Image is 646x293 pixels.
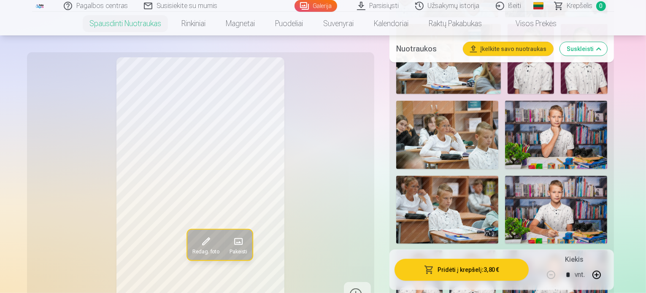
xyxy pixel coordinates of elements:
[224,230,252,260] button: Pakeisti
[192,248,219,255] span: Redag. foto
[364,12,419,35] a: Kalendoriai
[396,43,457,55] h5: Nuotraukos
[463,42,553,56] button: Įkelkite savo nuotraukas
[395,258,529,280] button: Pridėti į krepšelį:3,80 €
[575,264,585,285] div: vnt.
[596,1,606,11] span: 0
[216,12,265,35] a: Magnetai
[492,12,567,35] a: Visos prekės
[79,12,171,35] a: Spausdinti nuotraukas
[265,12,313,35] a: Puodeliai
[560,42,607,56] button: Suskleisti
[35,3,45,8] img: /fa2
[313,12,364,35] a: Suvenyrai
[419,12,492,35] a: Raktų pakabukas
[187,230,224,260] button: Redag. foto
[171,12,216,35] a: Rinkiniai
[565,254,583,264] h5: Kiekis
[567,1,593,11] span: Krepšelis
[229,248,247,255] span: Pakeisti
